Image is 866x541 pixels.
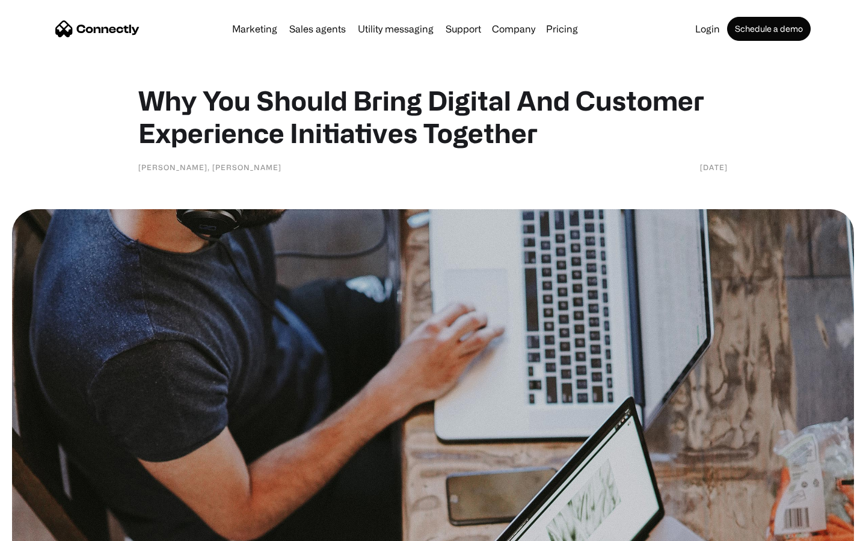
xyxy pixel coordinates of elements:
[441,24,486,34] a: Support
[227,24,282,34] a: Marketing
[284,24,351,34] a: Sales agents
[24,520,72,537] ul: Language list
[690,24,725,34] a: Login
[541,24,583,34] a: Pricing
[138,161,281,173] div: [PERSON_NAME], [PERSON_NAME]
[492,20,535,37] div: Company
[700,161,728,173] div: [DATE]
[727,17,811,41] a: Schedule a demo
[138,84,728,149] h1: Why You Should Bring Digital And Customer Experience Initiatives Together
[12,520,72,537] aside: Language selected: English
[353,24,438,34] a: Utility messaging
